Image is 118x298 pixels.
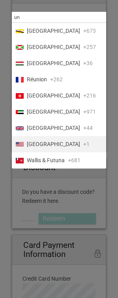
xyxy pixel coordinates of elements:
[27,124,80,132] span: [GEOGRAPHIC_DATA]
[27,108,80,116] span: [GEOGRAPHIC_DATA]
[12,12,106,23] input: Search
[83,27,96,35] span: +673
[83,59,93,67] span: +36
[83,124,93,132] span: +44
[50,75,63,84] span: +262
[27,27,80,35] span: [GEOGRAPHIC_DATA]
[27,43,80,51] span: [GEOGRAPHIC_DATA]
[83,140,90,148] span: +1
[27,156,65,165] span: Wallis & Futuna
[83,92,96,100] span: +216
[12,23,106,169] ul: List of countries
[27,92,80,100] span: [GEOGRAPHIC_DATA]
[27,140,80,148] span: [GEOGRAPHIC_DATA]
[68,156,81,165] span: +681
[83,43,96,51] span: +257
[83,108,96,116] span: +971
[27,59,80,67] span: [GEOGRAPHIC_DATA]
[27,75,47,84] span: Réunion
